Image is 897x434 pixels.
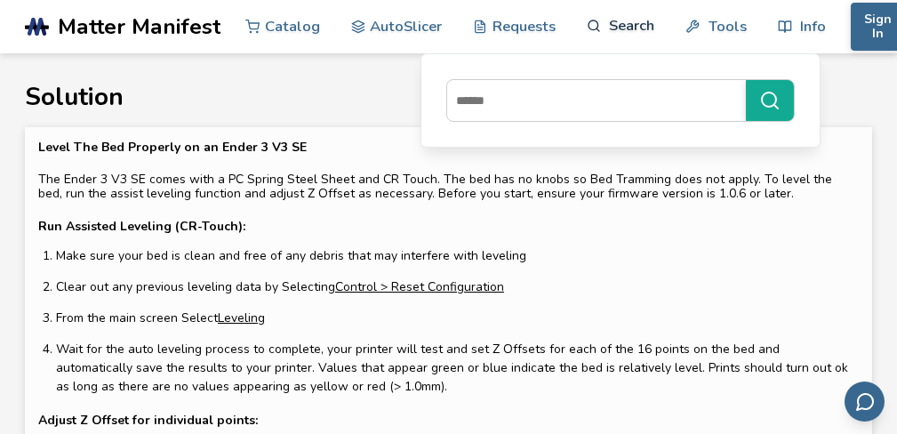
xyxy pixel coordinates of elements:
h1: Solution [25,84,872,111]
li: Clear out any previous leveling data by Selecting [56,277,859,296]
button: Send feedback via email [845,382,885,422]
b: Level The Bed Properly on an Ender 3 V3 SE [38,139,307,156]
li: From the main screen Select [56,309,859,327]
li: Make sure your bed is clean and free of any debris that may interfere with leveling [56,246,859,265]
li: Wait for the auto leveling process to complete, your printer will test and set Z Offsets for each... [56,340,859,396]
b: Run Assisted Leveling (CR-Touch): [38,218,245,235]
b: Adjust Z Offset for individual points: [38,412,258,429]
u: Leveling [218,309,265,326]
span: Matter Manifest [58,14,220,39]
u: Control > Reset Configuration [335,278,504,295]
